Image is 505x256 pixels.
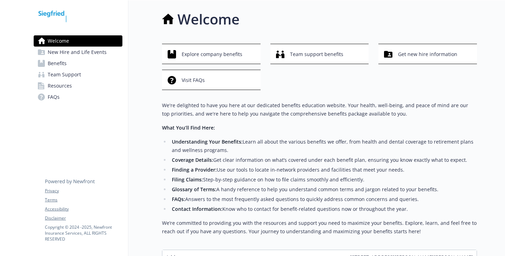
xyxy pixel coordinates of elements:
[170,138,477,154] li: Learn all about the various benefits we offer, from health and dental coverage to retirement plan...
[162,101,477,118] p: We're delighted to have you here at our dedicated benefits education website. Your health, well-b...
[162,124,215,131] strong: What You’ll Find Here:
[45,206,122,212] a: Accessibility
[45,224,122,242] p: Copyright © 2024 - 2025 , Newfront Insurance Services, ALL RIGHTS RESERVED
[45,188,122,194] a: Privacy
[170,185,477,194] li: A handy reference to help you understand common terms and jargon related to your benefits.
[182,48,242,61] span: Explore company benefits
[45,197,122,203] a: Terms
[172,196,185,202] strong: FAQs:
[162,219,477,236] p: We’re committed to providing you with the resources and support you need to maximize your benefit...
[34,47,122,58] a: New Hire and Life Events
[172,186,216,193] strong: Glossary of Terms:
[398,48,457,61] span: Get new hire information
[182,74,205,87] span: Visit FAQs
[34,58,122,69] a: Benefits
[170,195,477,203] li: Answers to the most frequently asked questions to quickly address common concerns and queries.
[270,44,369,64] button: Team support benefits
[172,157,213,163] strong: Coverage Details:
[170,166,477,174] li: Use our tools to locate in-network providers and facilities that meet your needs.
[48,47,107,58] span: New Hire and Life Events
[170,175,477,184] li: Step-by-step guidance on how to file claims smoothly and efficiently.
[378,44,477,64] button: Get new hire information
[48,35,69,47] span: Welcome
[34,35,122,47] a: Welcome
[172,166,217,173] strong: Finding a Provider:
[48,80,72,91] span: Resources
[162,70,261,90] button: Visit FAQs
[45,215,122,221] a: Disclaimer
[34,91,122,103] a: FAQs
[48,58,67,69] span: Benefits
[162,44,261,64] button: Explore company benefits
[48,69,81,80] span: Team Support
[172,206,222,212] strong: Contact Information:
[290,48,343,61] span: Team support benefits
[170,156,477,164] li: Get clear information on what’s covered under each benefit plan, ensuring you know exactly what t...
[34,69,122,80] a: Team Support
[177,9,240,30] h1: Welcome
[170,205,477,213] li: Know who to contact for benefit-related questions now or throughout the year.
[172,138,243,145] strong: Understanding Your Benefits:
[172,176,203,183] strong: Filing Claims:
[34,80,122,91] a: Resources
[48,91,60,103] span: FAQs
